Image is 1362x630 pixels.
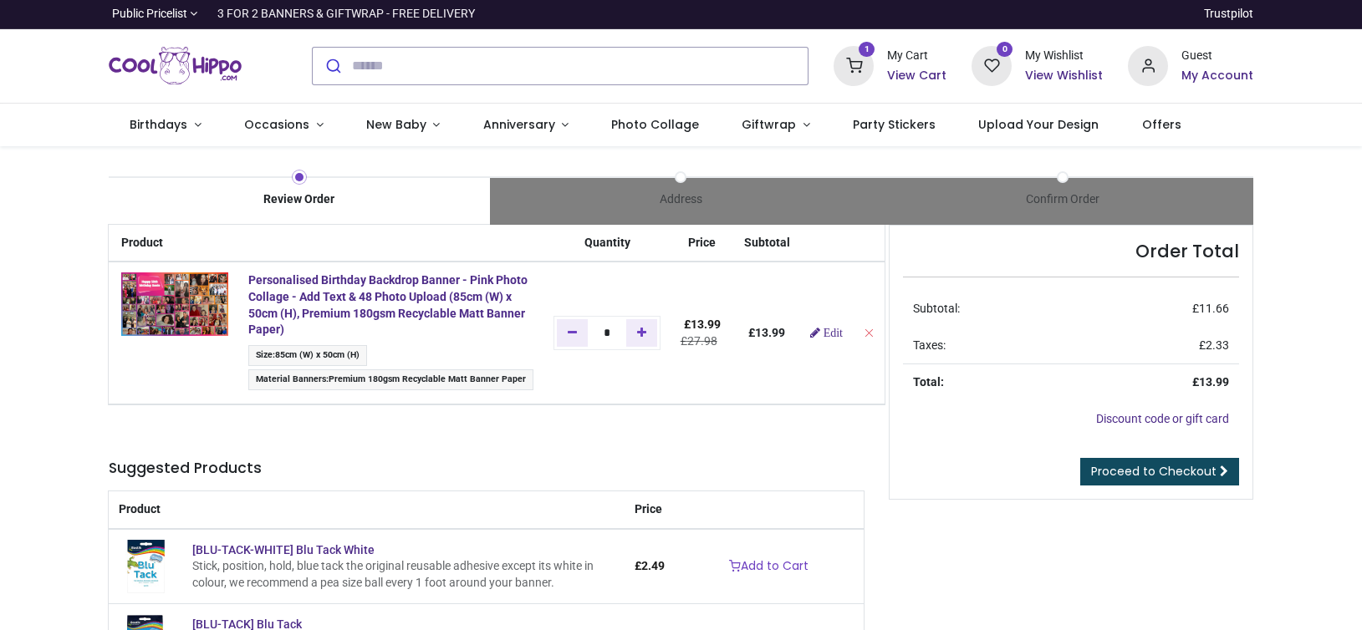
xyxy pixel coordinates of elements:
span: : [248,369,534,390]
span: Material Banners [256,373,326,384]
div: My Wishlist [1025,48,1103,64]
strong: £ [1192,375,1229,389]
div: Confirm Order [872,191,1254,208]
h5: Suggested Products [109,458,864,479]
a: [BLU-TACK-WHITE] Blu Tack White [192,543,375,556]
a: Logo of Cool Hippo [109,43,242,89]
span: £ [1199,338,1229,352]
b: £ [748,326,785,339]
span: 13.99 [1199,375,1229,389]
a: Anniversary [462,104,590,147]
span: 13.99 [755,326,785,339]
span: £ [684,318,721,331]
th: Price [671,225,734,262]
th: Subtotal [734,225,800,262]
span: Occasions [244,116,309,133]
td: Subtotal: [903,291,1085,328]
img: 66fosQAAAAGSURBVAMAY7fLoKE4dnsAAAAASUVORK5CYII= [121,272,228,335]
span: Giftwrap [742,116,796,133]
div: Review Order [109,191,491,208]
sup: 1 [859,42,875,58]
a: Add one [626,319,657,346]
span: 2.33 [1206,338,1229,352]
span: Public Pricelist [112,6,187,23]
img: [BLU-TACK-WHITE] Blu Tack White [119,540,172,593]
span: Premium 180gsm Recyclable Matt Banner Paper [329,373,526,384]
span: Party Stickers [853,116,936,133]
a: Remove one [557,319,588,346]
h4: Order Total [903,239,1240,263]
span: 13.99 [691,318,721,331]
th: Product [109,225,238,262]
del: £ [681,334,717,348]
a: Discount code or gift card [1096,412,1229,425]
div: My Cart [887,48,946,64]
div: Guest [1181,48,1253,64]
a: Birthdays [109,104,223,147]
div: Stick, position, hold, blue tack the original reusable adhesive except its white in colour, we re... [192,558,615,591]
a: Occasions [222,104,344,147]
a: Personalised Birthday Backdrop Banner - Pink Photo Collage - Add Text & 48 Photo Upload (85cm (W)... [248,273,528,336]
span: Photo Collage [611,116,699,133]
span: New Baby [366,116,426,133]
span: £ [1192,302,1229,315]
button: Submit [313,48,352,84]
span: Birthdays [130,116,187,133]
td: Taxes: [903,328,1085,364]
a: 0 [972,58,1012,71]
span: : [248,345,368,366]
a: New Baby [344,104,462,147]
a: Trustpilot [1204,6,1253,23]
span: Size [256,349,273,360]
div: Address [490,191,872,208]
span: £ [635,559,665,572]
strong: Total: [913,375,944,389]
span: 27.98 [687,334,717,348]
a: Proceed to Checkout [1080,458,1239,486]
span: Proceed to Checkout [1091,463,1217,480]
span: 2.49 [641,559,665,572]
a: Giftwrap [721,104,832,147]
img: Cool Hippo [109,43,242,89]
th: Price [625,491,675,529]
a: View Wishlist [1025,68,1103,84]
span: 11.66 [1199,302,1229,315]
a: Add to Cart [718,552,819,581]
a: [BLU-TACK-WHITE] Blu Tack White [119,559,172,572]
span: Quantity [584,236,630,249]
a: 1 [834,58,874,71]
th: Product [109,491,625,529]
span: Upload Your Design [978,116,1099,133]
a: Edit [810,327,843,338]
a: View Cart [887,68,946,84]
a: My Account [1181,68,1253,84]
span: Offers [1142,116,1181,133]
a: Remove from cart [863,326,875,339]
a: Public Pricelist [109,6,198,23]
sup: 0 [997,42,1013,58]
span: Edit [824,327,843,338]
span: Anniversary [483,116,555,133]
span: 85cm (W) x 50cm (H) [275,349,360,360]
div: 3 FOR 2 BANNERS & GIFTWRAP - FREE DELIVERY [217,6,475,23]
